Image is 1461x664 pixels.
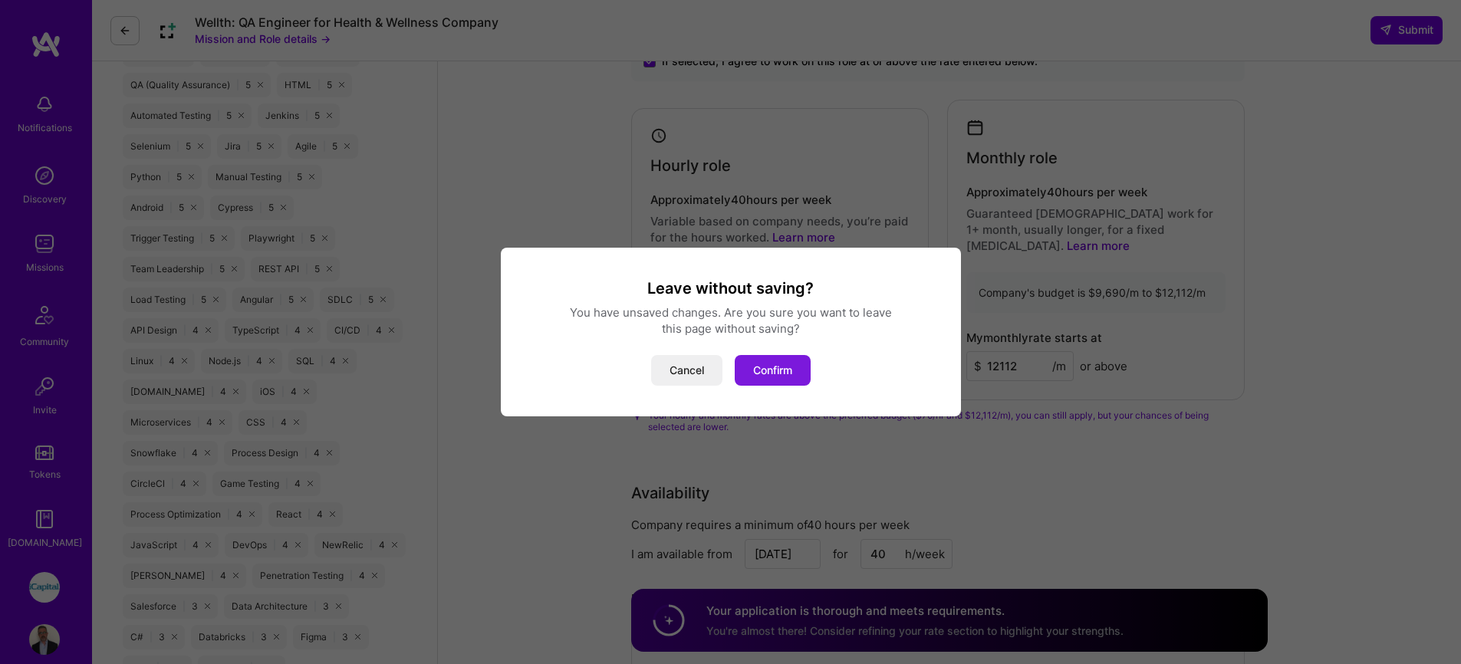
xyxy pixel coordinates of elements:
[519,320,943,337] div: this page without saving?
[735,355,811,386] button: Confirm
[519,304,943,320] div: You have unsaved changes. Are you sure you want to leave
[519,278,943,298] h3: Leave without saving?
[651,355,722,386] button: Cancel
[501,248,961,416] div: modal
